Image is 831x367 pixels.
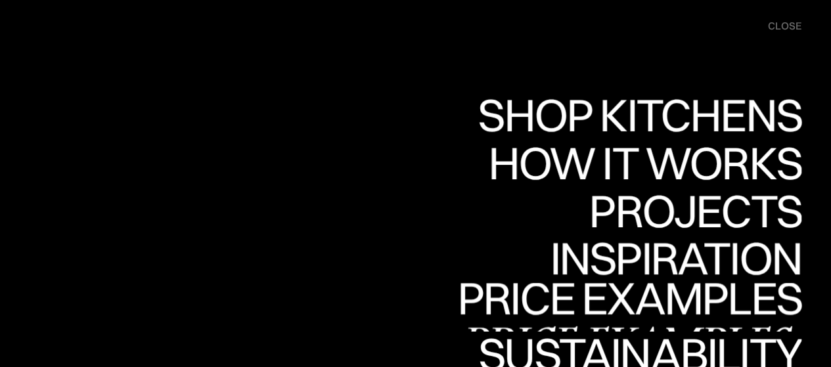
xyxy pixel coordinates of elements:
div: close [768,19,801,33]
div: Projects [589,188,801,234]
a: Shop KitchensShop Kitchens [471,92,801,140]
div: Inspiration [531,235,801,281]
a: InspirationInspiration [531,235,801,283]
div: How it works [485,140,801,186]
div: Shop Kitchens [471,138,801,184]
div: Price examples [457,275,801,321]
div: Inspiration [531,281,801,327]
div: Price examples [457,321,801,367]
a: How it worksHow it works [485,140,801,188]
a: Price examplesPrice examples [457,283,801,331]
div: How it works [485,186,801,232]
div: Projects [589,234,801,280]
div: menu [755,13,801,39]
a: ProjectsProjects [589,188,801,236]
div: Shop Kitchens [471,92,801,138]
